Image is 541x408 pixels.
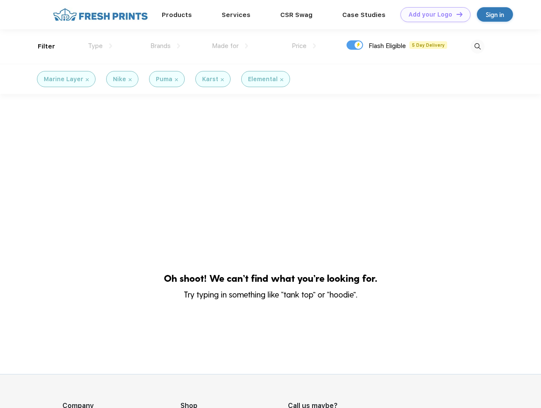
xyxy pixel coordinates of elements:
div: Sign in [486,10,504,20]
img: desktop_search.svg [471,40,485,54]
div: Elemental [248,75,278,84]
img: DT [456,12,462,17]
div: Nike [113,75,126,84]
div: Puma [156,75,172,84]
span: Brands [150,42,171,50]
img: dropdown.png [245,43,248,48]
span: Type [88,42,103,50]
a: Sign in [477,7,513,22]
img: dropdown.png [177,43,180,48]
a: Services [222,11,251,19]
a: CSR Swag [280,11,313,19]
span: 5 Day Delivery [409,41,447,49]
img: filter_cancel.svg [86,78,89,81]
div: Karst [202,75,218,84]
span: Made for [212,42,239,50]
span: Price [292,42,307,50]
div: Marine Layer [44,75,83,84]
img: filter_cancel.svg [175,78,178,81]
img: filter_cancel.svg [129,78,132,81]
img: fo%20logo%202.webp [51,7,150,22]
span: Flash Eligible [369,42,406,50]
div: Filter [38,42,55,51]
img: filter_cancel.svg [280,78,283,81]
img: dropdown.png [109,43,112,48]
a: Products [162,11,192,19]
img: dropdown.png [313,43,316,48]
img: filter_cancel.svg [221,78,224,81]
div: Add your Logo [409,11,452,18]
